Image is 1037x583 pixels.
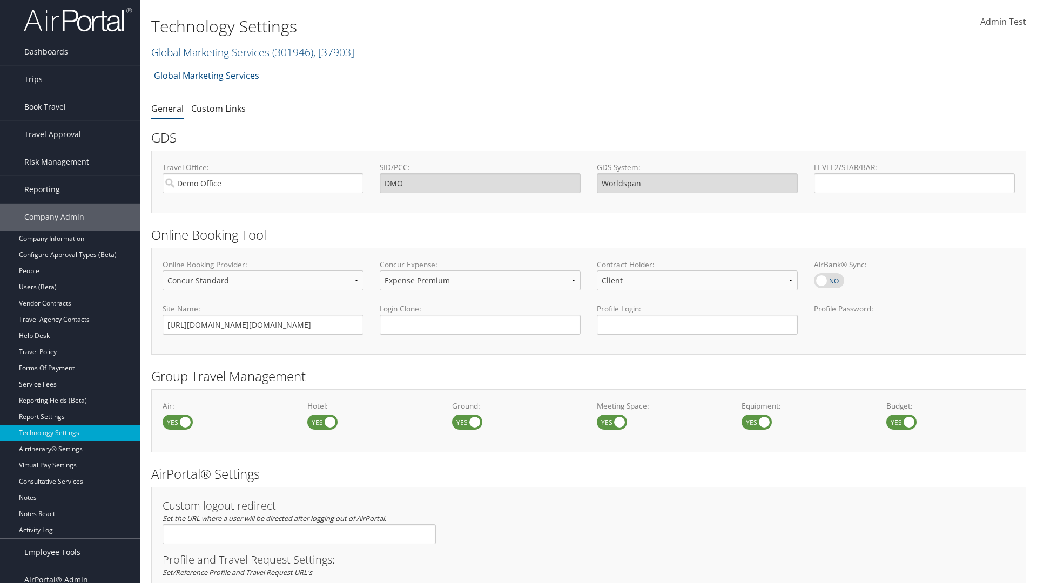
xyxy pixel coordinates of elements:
[380,162,581,173] label: SID/PCC:
[380,259,581,270] label: Concur Expense:
[307,401,436,411] label: Hotel:
[452,401,581,411] label: Ground:
[272,45,313,59] span: ( 301946 )
[163,401,291,411] label: Air:
[163,513,386,523] em: Set the URL where a user will be directed after logging out of AirPortal.
[24,66,43,93] span: Trips
[980,5,1026,39] a: Admin Test
[163,554,1015,565] h3: Profile and Travel Request Settings:
[24,93,66,120] span: Book Travel
[597,162,798,173] label: GDS System:
[163,303,363,314] label: Site Name:
[313,45,354,59] span: , [ 37903 ]
[814,273,844,288] label: AirBank® Sync
[24,38,68,65] span: Dashboards
[24,7,132,32] img: airportal-logo.png
[191,103,246,114] a: Custom Links
[163,500,436,511] h3: Custom logout redirect
[24,204,84,231] span: Company Admin
[24,148,89,175] span: Risk Management
[597,303,798,334] label: Profile Login:
[814,303,1015,334] label: Profile Password:
[163,259,363,270] label: Online Booking Provider:
[154,65,259,86] a: Global Marketing Services
[597,401,725,411] label: Meeting Space:
[597,315,798,335] input: Profile Login:
[24,121,81,148] span: Travel Approval
[163,162,363,173] label: Travel Office:
[24,176,60,203] span: Reporting
[814,259,1015,270] label: AirBank® Sync:
[151,103,184,114] a: General
[380,303,581,314] label: Login Clone:
[163,567,312,577] em: Set/Reference Profile and Travel Request URL's
[980,16,1026,28] span: Admin Test
[151,367,1026,385] h2: Group Travel Management
[151,128,1018,147] h2: GDS
[597,259,798,270] label: Contract Holder:
[742,401,870,411] label: Equipment:
[151,15,735,38] h1: Technology Settings
[151,45,354,59] a: Global Marketing Services
[814,162,1015,173] label: LEVEL2/STAR/BAR:
[151,465,1026,483] h2: AirPortal® Settings
[151,226,1026,244] h2: Online Booking Tool
[24,539,80,566] span: Employee Tools
[886,401,1015,411] label: Budget:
